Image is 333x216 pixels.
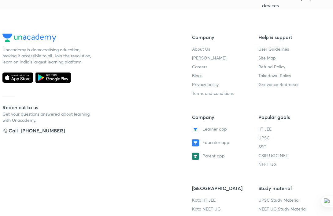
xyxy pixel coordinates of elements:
a: [PERSON_NAME] [192,55,226,61]
a: Terms and conditions [192,90,233,96]
img: Parent app [192,153,199,160]
div: [PHONE_NUMBER] [21,127,65,134]
p: Get your questions answered about learning with Unacademy. [2,111,94,123]
a: IIT JEE [258,126,272,132]
a: NEET UG [258,161,277,167]
h5: [GEOGRAPHIC_DATA] [192,185,253,192]
a: Kota NEET UG [192,206,220,212]
a: Call[PHONE_NUMBER] [2,127,94,134]
a: Careers [192,64,207,70]
img: Learner app [192,126,199,133]
h5: Company [192,34,253,41]
h5: Call [2,127,18,134]
a: Grievance Redressal [258,81,298,87]
a: User Guidelines [258,46,289,52]
img: Unacademy Logo [2,34,56,41]
a: Takedown Policy [258,73,291,78]
div: Unacademy is democratising education, making it accessible to all. Join the revolution, learn on ... [2,47,94,65]
h5: Company [192,113,253,121]
h5: Help & support [258,34,320,41]
a: SSC [258,144,266,149]
h5: Study material [258,185,320,192]
a: Parent app [192,153,253,160]
h5: Reach out to us [2,104,94,111]
a: Privacy policy [192,81,218,87]
a: NEET UG Study Material [258,206,306,212]
a: UPSC [258,135,270,141]
a: Educator app [192,139,253,146]
a: CSIR UGC NET [258,153,288,158]
a: Learner app [192,126,253,133]
h5: Popular goals [258,113,320,121]
a: Blogs [192,73,202,78]
img: Educator app [192,139,199,146]
a: Refund Policy [258,64,285,70]
a: Kota IIT JEE [192,197,215,203]
a: UPSC Study Material [258,197,299,203]
a: About Us [192,46,210,52]
a: Site Map [258,55,276,61]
